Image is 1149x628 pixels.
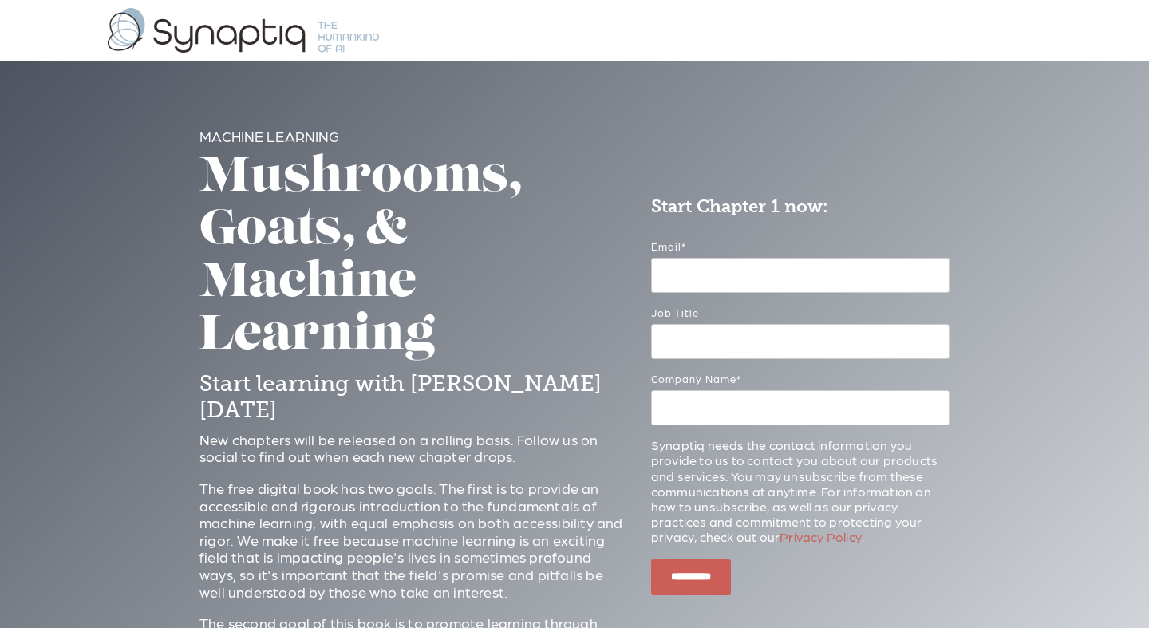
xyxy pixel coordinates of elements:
p: New chapters will be released on a rolling basis. Follow us on social to find out when each new c... [199,431,627,465]
h2: Mushrooms, Goats, & Machine Learning [199,152,627,363]
a: Privacy Policy [780,529,862,544]
strong: Start Chapter 1 now: [651,196,828,217]
p: Synaptiq needs the contact information you provide to us to contact you about our products and se... [651,437,950,544]
p: The free digital book has two goals. The first is to provide an accessible and rigorous introduct... [199,480,627,600]
h6: MACHINE LEARNING [199,128,627,145]
span: Company name [651,373,736,385]
span: Email [651,240,681,252]
span: Job title [651,306,699,318]
h4: Start learning with [PERSON_NAME] [DATE] [199,370,627,424]
img: synaptiq logo-1 [108,8,379,53]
